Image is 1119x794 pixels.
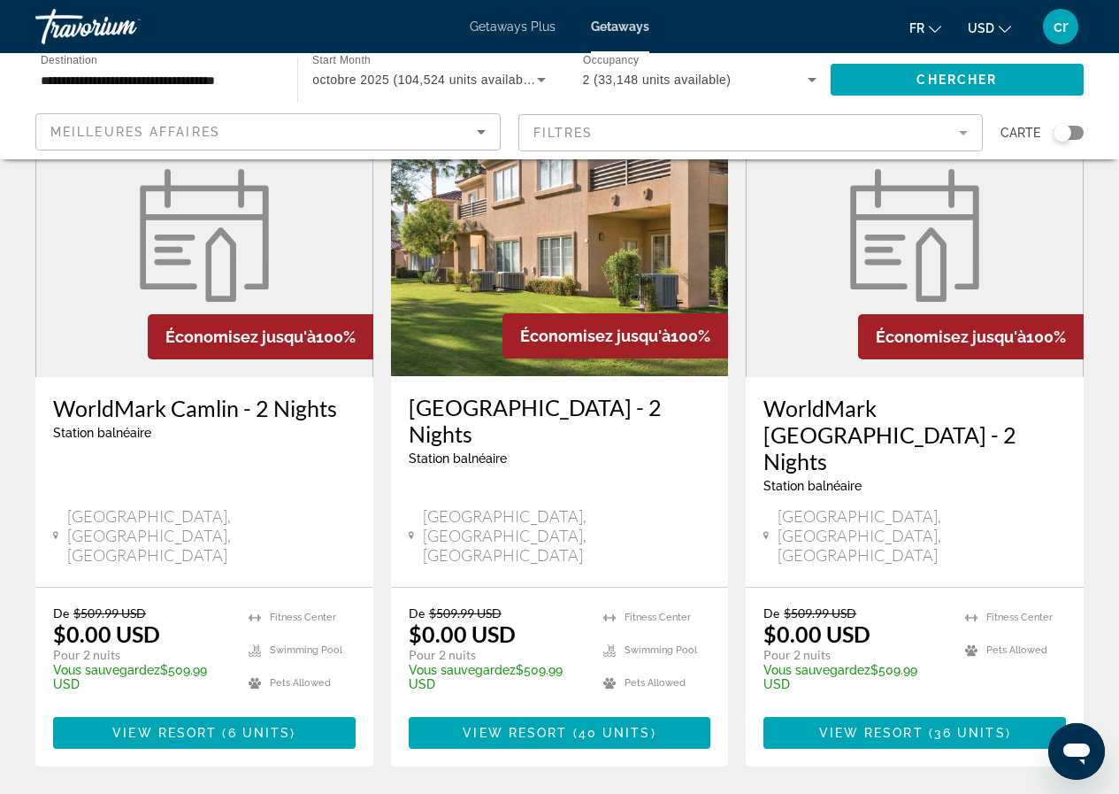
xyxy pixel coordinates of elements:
p: Pour 2 nuits [53,647,231,663]
div: 100% [148,314,373,359]
button: Change language [909,15,941,41]
span: De [409,605,425,621]
span: Station balnéaire [409,451,507,466]
span: $509.99 USD [784,605,856,621]
span: Station balnéaire [53,426,151,440]
span: octobre 2025 (104,524 units available) [312,73,538,87]
span: Carte [1000,120,1040,145]
span: Vous sauvegardez [53,663,160,677]
span: Pets Allowed [986,644,1047,656]
span: [GEOGRAPHIC_DATA], [GEOGRAPHIC_DATA], [GEOGRAPHIC_DATA] [67,506,356,565]
span: ( ) [567,726,655,740]
p: Pour 2 nuits [409,647,586,663]
span: De [763,605,779,621]
span: USD [968,21,994,35]
div: 100% [502,313,728,358]
button: Change currency [968,15,1011,41]
span: [GEOGRAPHIC_DATA], [GEOGRAPHIC_DATA], [GEOGRAPHIC_DATA] [778,506,1066,565]
span: $509.99 USD [73,605,146,621]
span: Fitness Center [986,612,1053,623]
span: Occupancy [583,55,639,66]
span: Chercher [916,73,997,87]
span: Économisez jusqu'à [165,328,316,346]
span: Économisez jusqu'à [876,328,1026,346]
button: View Resort(40 units) [409,717,711,749]
span: Fitness Center [270,612,336,623]
span: Économisez jusqu'à [520,327,671,345]
a: Getaways Plus [470,19,556,34]
div: 100% [858,314,1084,359]
span: Vous sauvegardez [409,663,516,677]
span: Destination [41,54,97,66]
span: [GEOGRAPHIC_DATA], [GEOGRAPHIC_DATA], [GEOGRAPHIC_DATA] [423,506,711,565]
span: cr [1054,18,1069,35]
button: Filter [518,113,984,152]
span: View Resort [819,726,924,740]
iframe: Bouton de lancement de la fenêtre de messagerie [1048,723,1105,780]
span: Swimming Pool [625,644,697,656]
span: 36 units [934,726,1006,740]
span: View Resort [463,726,567,740]
mat-select: Sort by [50,121,486,143]
button: View Resort(6 units) [53,717,356,749]
a: WorldMark Camlin - 2 Nights [53,395,356,421]
p: $509.99 USD [409,663,586,691]
span: Start Month [312,55,371,66]
span: Fitness Center [625,612,691,623]
span: 2 (33,148 units available) [583,73,732,87]
button: View Resort(36 units) [763,717,1066,749]
a: Getaways [591,19,649,34]
span: 40 units [579,726,651,740]
a: WorldMark [GEOGRAPHIC_DATA] - 2 Nights [763,395,1066,474]
img: week.svg [839,169,990,302]
span: Vous sauvegardez [763,663,870,677]
span: Meilleures affaires [50,125,220,139]
span: $509.99 USD [429,605,502,621]
span: fr [909,21,924,35]
span: Pets Allowed [270,677,331,689]
button: Chercher [831,64,1084,96]
p: Pour 2 nuits [763,647,947,663]
span: Station balnéaire [763,479,862,493]
span: ( ) [217,726,295,740]
span: De [53,605,69,621]
span: ( ) [924,726,1011,740]
button: User Menu [1038,8,1084,45]
span: View Resort [112,726,217,740]
p: $0.00 USD [763,621,870,647]
a: [GEOGRAPHIC_DATA] - 2 Nights [409,394,711,447]
p: $509.99 USD [53,663,231,691]
img: week.svg [129,169,280,302]
p: $0.00 USD [53,621,160,647]
span: Swimming Pool [270,644,342,656]
p: $509.99 USD [763,663,947,691]
span: Pets Allowed [625,677,686,689]
span: 6 units [228,726,291,740]
p: $0.00 USD [409,621,516,647]
a: Travorium [35,4,212,50]
img: D978E01X.jpg [391,93,729,376]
